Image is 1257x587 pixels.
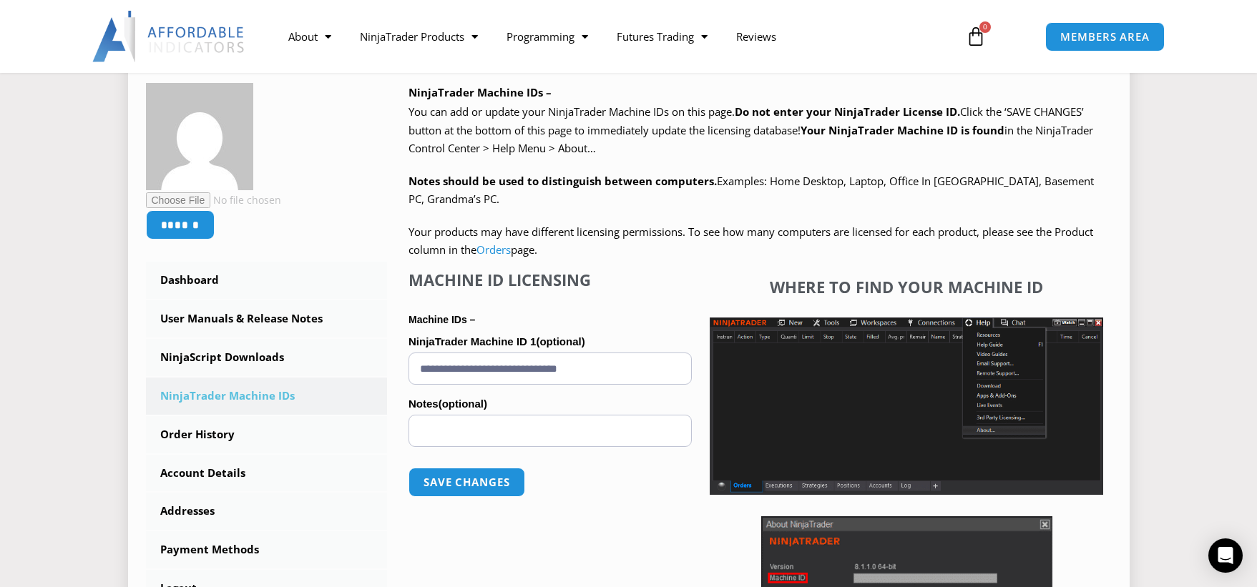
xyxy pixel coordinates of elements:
[409,225,1093,257] span: Your products may have different licensing permissions. To see how many computers are licensed fo...
[409,174,1094,207] span: Examples: Home Desktop, Laptop, Office In [GEOGRAPHIC_DATA], Basement PC, Grandma’s PC.
[146,455,388,492] a: Account Details
[274,20,949,53] nav: Menu
[146,83,253,190] img: 5d243657cdc778428fb5251dc8b0c7de8a648dab1fa73ae748bd067f4f88a4ad
[735,104,960,119] b: Do not enter your NinjaTrader License ID.
[944,16,1007,57] a: 0
[492,20,602,53] a: Programming
[146,493,388,530] a: Addresses
[409,104,1093,155] span: Click the ‘SAVE CHANGES’ button at the bottom of this page to immediately update the licensing da...
[146,378,388,415] a: NinjaTrader Machine IDs
[801,123,1004,137] strong: Your NinjaTrader Machine ID is found
[710,317,1103,495] img: Screenshot 2025-01-17 1155544 | Affordable Indicators – NinjaTrader
[146,262,388,299] a: Dashboard
[409,314,475,325] strong: Machine IDs –
[439,398,487,410] span: (optional)
[146,531,388,568] a: Payment Methods
[409,270,692,289] h4: Machine ID Licensing
[722,20,791,53] a: Reviews
[146,416,388,453] a: Order History
[536,335,585,347] span: (optional)
[1208,538,1243,573] div: Open Intercom Messenger
[274,20,346,53] a: About
[92,11,246,62] img: LogoAI | Affordable Indicators – NinjaTrader
[409,174,717,188] strong: Notes should be used to distinguish between computers.
[979,21,991,33] span: 0
[146,339,388,376] a: NinjaScript Downloads
[1045,22,1165,51] a: MEMBERS AREA
[409,104,735,119] span: You can add or update your NinjaTrader Machine IDs on this page.
[476,242,511,257] a: Orders
[710,277,1103,296] h4: Where to find your Machine ID
[409,85,552,99] b: NinjaTrader Machine IDs –
[409,393,692,415] label: Notes
[1060,31,1150,42] span: MEMBERS AREA
[346,20,492,53] a: NinjaTrader Products
[602,20,722,53] a: Futures Trading
[409,468,525,497] button: Save changes
[409,331,692,352] label: NinjaTrader Machine ID 1
[146,300,388,337] a: User Manuals & Release Notes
